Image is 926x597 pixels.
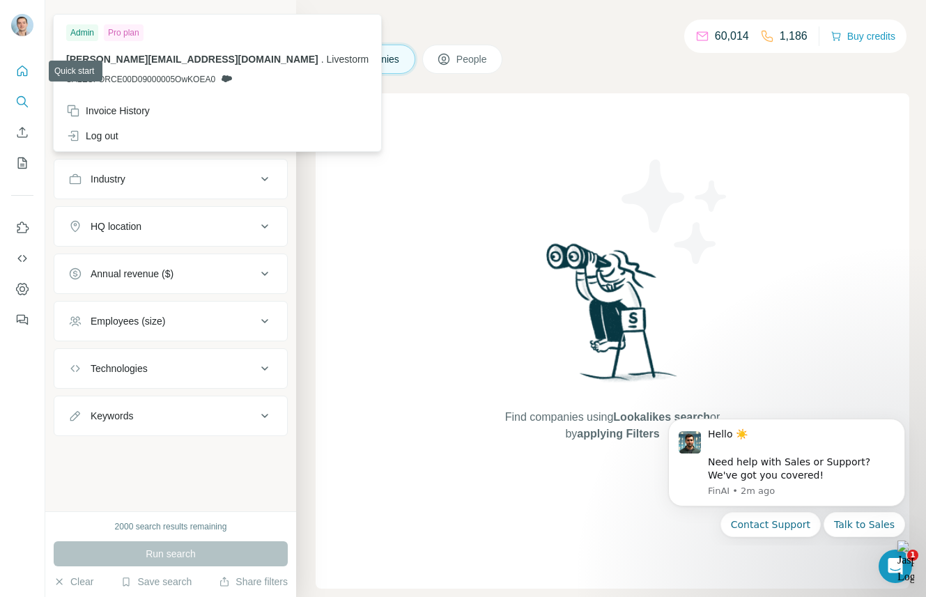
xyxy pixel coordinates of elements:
div: Invoice History [66,104,150,118]
span: People [456,52,488,66]
button: Use Surfe API [11,246,33,271]
div: Technologies [91,362,148,375]
button: Industry [54,162,287,196]
button: Quick start [11,59,33,84]
span: Find companies using or by [501,409,724,442]
span: Lookalikes search [613,411,710,423]
span: [PERSON_NAME][EMAIL_ADDRESS][DOMAIN_NAME] [66,54,318,65]
div: 2000 search results remaining [115,520,227,533]
button: Enrich CSV [11,120,33,145]
button: Save search [121,575,192,589]
button: Feedback [11,307,33,332]
img: Surfe Illustration - Woman searching with binoculars [540,240,685,395]
button: Annual revenue ($) [54,257,287,290]
span: Livestorm [327,54,369,65]
button: Technologies [54,352,287,385]
iframe: Intercom notifications message [647,406,926,545]
button: Keywords [54,399,287,433]
iframe: Intercom live chat [879,550,912,583]
img: Avatar [11,14,33,36]
button: Dashboard [11,277,33,302]
button: Buy credits [831,26,895,46]
div: Pro plan [104,24,144,41]
span: . [321,54,324,65]
button: Share filters [219,575,288,589]
div: Employees (size) [91,314,165,328]
button: Search [11,89,33,114]
div: HQ location [91,219,141,233]
button: My lists [11,150,33,176]
button: Employees (size) [54,304,287,338]
p: 60,014 [715,28,749,45]
div: Log out [66,129,118,143]
p: 1,186 [780,28,808,45]
span: SALESFORCE00D09000005OwKOEA0 [66,73,215,86]
div: Admin [66,24,98,41]
button: HQ location [54,210,287,243]
span: applying Filters [577,428,659,440]
img: Surfe Illustration - Stars [612,149,738,274]
div: New search [54,13,98,25]
div: Industry [91,172,125,186]
button: Use Surfe on LinkedIn [11,215,33,240]
button: Clear [54,575,93,589]
div: Keywords [91,409,133,423]
h4: Search [316,17,909,36]
button: Hide [242,8,296,29]
div: Annual revenue ($) [91,267,173,281]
